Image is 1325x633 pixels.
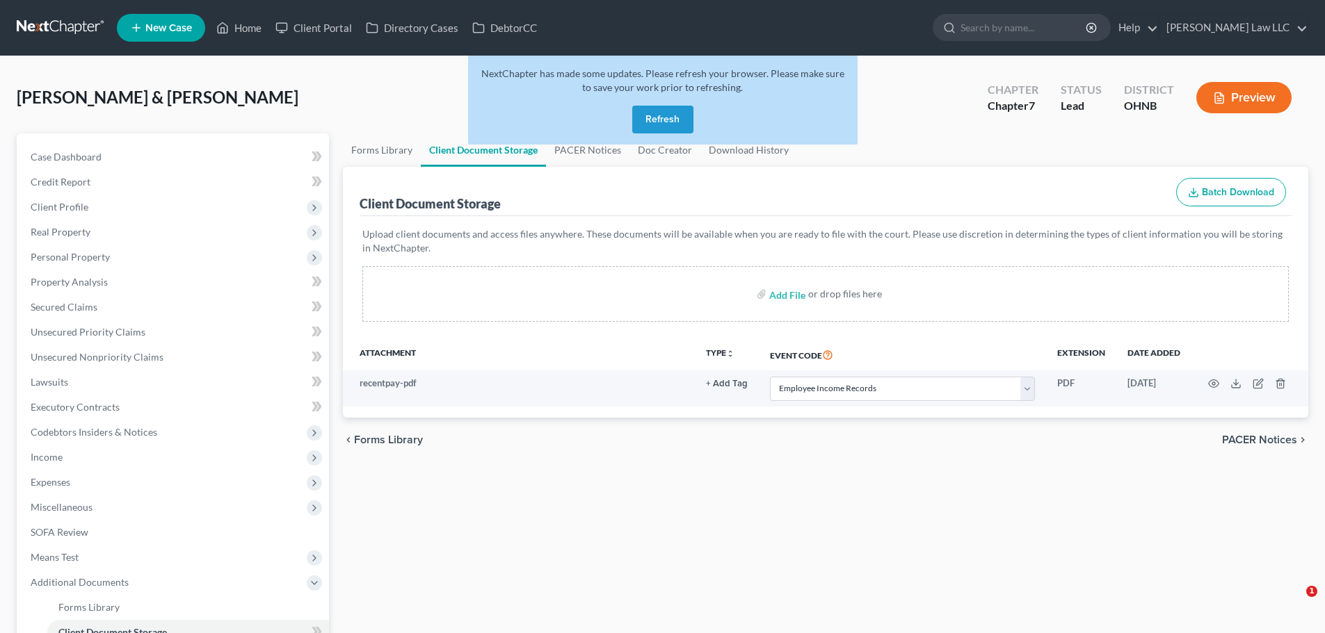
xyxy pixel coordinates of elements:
[1124,98,1174,114] div: OHNB
[706,377,748,390] a: + Add Tag
[343,338,695,370] th: Attachment
[961,15,1088,40] input: Search by name...
[1159,15,1308,40] a: [PERSON_NAME] Law LLC
[1046,370,1116,406] td: PDF
[481,67,844,93] span: NextChapter has made some updates. Please refresh your browser. Please make sure to save your wor...
[31,476,70,488] span: Expenses
[31,401,120,413] span: Executory Contracts
[343,370,695,406] td: recentpay-pdf
[31,576,129,588] span: Additional Documents
[19,295,329,320] a: Secured Claims
[31,176,90,188] span: Credit Report
[19,270,329,295] a: Property Analysis
[31,301,97,313] span: Secured Claims
[268,15,359,40] a: Client Portal
[759,338,1046,370] th: Event Code
[31,326,145,338] span: Unsecured Priority Claims
[1306,586,1317,597] span: 1
[1029,99,1035,112] span: 7
[31,551,79,563] span: Means Test
[1176,178,1286,207] button: Batch Download
[209,15,268,40] a: Home
[31,201,88,213] span: Client Profile
[465,15,544,40] a: DebtorCC
[1196,82,1292,113] button: Preview
[31,251,110,263] span: Personal Property
[988,98,1038,114] div: Chapter
[360,195,501,212] div: Client Document Storage
[31,451,63,463] span: Income
[31,376,68,388] span: Lawsuits
[1202,186,1274,198] span: Batch Download
[706,349,734,358] button: TYPEunfold_more
[359,15,465,40] a: Directory Cases
[1111,15,1158,40] a: Help
[1297,434,1308,445] i: chevron_right
[47,595,329,620] a: Forms Library
[19,145,329,170] a: Case Dashboard
[343,434,423,445] button: chevron_left Forms Library
[19,370,329,395] a: Lawsuits
[343,133,421,167] a: Forms Library
[31,151,102,163] span: Case Dashboard
[31,501,93,513] span: Miscellaneous
[808,287,882,301] div: or drop files here
[1278,586,1311,619] iframe: Intercom live chat
[632,106,693,133] button: Refresh
[1061,82,1102,98] div: Status
[343,434,354,445] i: chevron_left
[17,87,298,107] span: [PERSON_NAME] & [PERSON_NAME]
[988,82,1038,98] div: Chapter
[1046,338,1116,370] th: Extension
[1222,434,1297,445] span: PACER Notices
[31,276,108,288] span: Property Analysis
[1116,338,1191,370] th: Date added
[362,227,1289,255] p: Upload client documents and access files anywhere. These documents will be available when you are...
[726,350,734,358] i: unfold_more
[19,170,329,195] a: Credit Report
[145,23,192,33] span: New Case
[19,320,329,345] a: Unsecured Priority Claims
[19,520,329,545] a: SOFA Review
[1116,370,1191,406] td: [DATE]
[354,434,423,445] span: Forms Library
[421,133,546,167] a: Client Document Storage
[19,345,329,370] a: Unsecured Nonpriority Claims
[706,379,748,388] button: + Add Tag
[31,226,90,238] span: Real Property
[31,526,88,538] span: SOFA Review
[1061,98,1102,114] div: Lead
[58,601,120,613] span: Forms Library
[31,351,163,363] span: Unsecured Nonpriority Claims
[1222,434,1308,445] button: PACER Notices chevron_right
[19,395,329,420] a: Executory Contracts
[31,426,157,438] span: Codebtors Insiders & Notices
[1124,82,1174,98] div: District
